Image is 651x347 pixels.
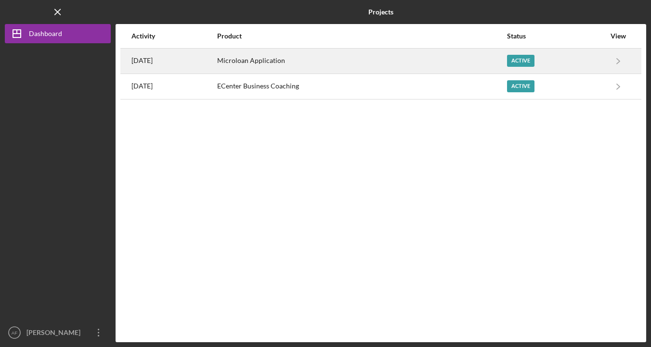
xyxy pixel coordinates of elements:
[131,57,153,64] time: 2025-08-17 16:20
[5,24,111,43] button: Dashboard
[12,330,17,335] text: AF
[217,74,506,99] div: ECenter Business Coaching
[507,32,605,40] div: Status
[507,55,534,67] div: Active
[29,24,62,46] div: Dashboard
[368,8,393,16] b: Projects
[24,323,87,345] div: [PERSON_NAME]
[606,32,630,40] div: View
[217,32,506,40] div: Product
[5,323,111,342] button: AF[PERSON_NAME]
[131,32,216,40] div: Activity
[131,82,153,90] time: 2022-12-28 01:04
[507,80,534,92] div: Active
[217,49,506,73] div: Microloan Application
